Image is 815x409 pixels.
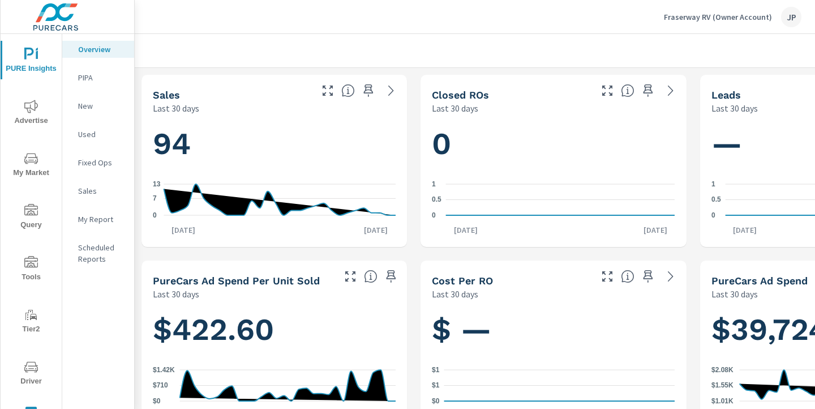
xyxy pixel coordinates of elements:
p: My Report [78,214,125,225]
text: 1 [432,180,436,188]
span: My Market [4,152,58,180]
h5: Cost per RO [432,275,493,287]
h5: Sales [153,89,180,101]
span: Tier2 [4,308,58,336]
span: Save this to your personalized report [382,267,400,286]
div: My Report [62,211,134,228]
p: Overview [78,44,125,55]
p: [DATE] [446,224,486,236]
div: JP [781,7,801,27]
span: PURE Insights [4,48,58,75]
span: Average cost of advertising per each vehicle sold at the dealer over the selected date range. The... [364,270,378,283]
text: $1 [432,382,440,390]
text: 13 [153,180,161,188]
p: Last 30 days [153,287,199,301]
p: Used [78,129,125,140]
p: Scheduled Reports [78,242,125,265]
h5: PureCars Ad Spend [711,275,808,287]
a: See more details in report [382,82,400,100]
text: $1.01K [711,397,733,405]
div: PIPA [62,69,134,86]
text: 0.5 [432,196,441,204]
p: [DATE] [164,224,203,236]
text: $1.42K [153,366,175,374]
div: New [62,97,134,114]
span: Save this to your personalized report [639,82,657,100]
span: Number of vehicles sold by the dealership over the selected date range. [Source: This data is sou... [341,84,355,97]
h5: PureCars Ad Spend Per Unit Sold [153,275,320,287]
p: Last 30 days [711,101,758,115]
p: [DATE] [725,224,765,236]
a: See more details in report [662,82,680,100]
div: Sales [62,182,134,199]
span: Advertise [4,100,58,127]
p: Last 30 days [432,101,478,115]
p: Last 30 days [432,287,478,301]
div: Fixed Ops [62,154,134,171]
span: Number of Repair Orders Closed by the selected dealership group over the selected time range. [So... [621,84,634,97]
button: Make Fullscreen [341,267,359,286]
p: Fraserway RV (Owner Account) [664,12,772,22]
h1: 0 [432,125,675,163]
text: $1.55K [711,382,733,390]
h1: 94 [153,125,396,163]
p: [DATE] [636,224,675,236]
text: $2.08K [711,366,733,374]
text: $0 [153,397,161,405]
text: 0 [432,211,436,219]
span: Tools [4,256,58,284]
span: Query [4,204,58,232]
text: 7 [153,194,157,202]
text: $710 [153,382,168,390]
button: Make Fullscreen [598,82,616,100]
text: 0.5 [711,196,721,204]
h1: $422.60 [153,310,396,349]
span: Driver [4,360,58,388]
p: Fixed Ops [78,157,125,168]
p: [DATE] [356,224,396,236]
button: Make Fullscreen [319,82,337,100]
div: Used [62,126,134,143]
p: New [78,100,125,112]
h1: $ — [432,310,675,349]
span: Average cost incurred by the dealership from each Repair Order closed over the selected date rang... [621,270,634,283]
text: $0 [432,397,440,405]
span: Save this to your personalized report [359,82,378,100]
text: 0 [153,211,157,219]
text: 0 [711,211,715,219]
p: Last 30 days [153,101,199,115]
p: Sales [78,185,125,197]
p: PIPA [78,72,125,83]
h5: Closed ROs [432,89,489,101]
button: Make Fullscreen [598,267,616,286]
div: Scheduled Reports [62,239,134,267]
a: See more details in report [662,267,680,286]
h5: Leads [711,89,741,101]
text: 1 [711,180,715,188]
p: Last 30 days [711,287,758,301]
span: Save this to your personalized report [639,267,657,286]
text: $1 [432,366,440,374]
div: Overview [62,41,134,58]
